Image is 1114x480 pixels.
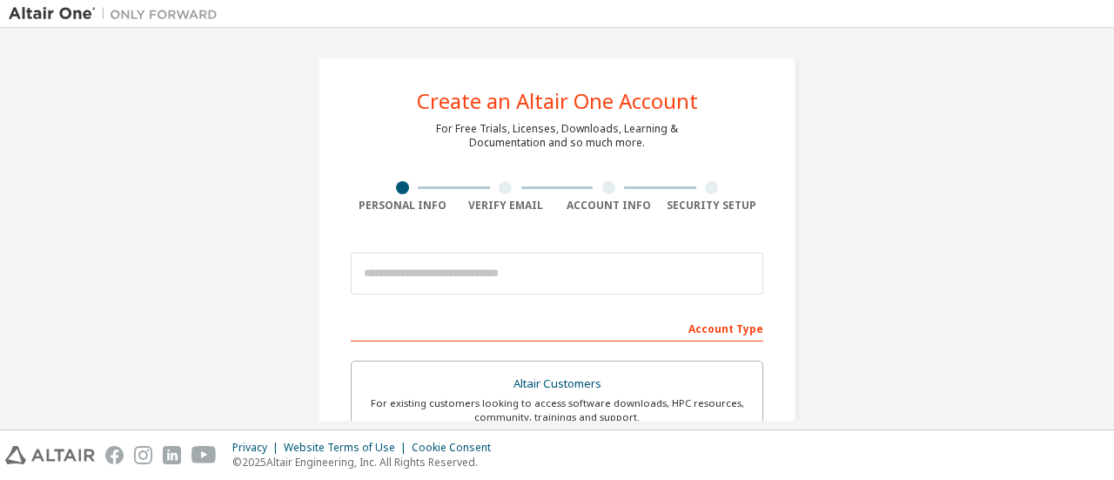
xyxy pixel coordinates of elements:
p: © 2025 Altair Engineering, Inc. All Rights Reserved. [232,455,501,470]
div: For existing customers looking to access software downloads, HPC resources, community, trainings ... [362,396,752,424]
div: Cookie Consent [412,441,501,455]
div: Privacy [232,441,284,455]
div: Account Info [557,199,661,213]
img: linkedin.svg [163,446,181,464]
div: Create an Altair One Account [417,91,698,112]
div: Account Type [351,314,763,341]
img: Altair One [9,5,226,23]
img: facebook.svg [105,446,124,464]
div: Verify Email [454,199,558,213]
div: Security Setup [661,199,764,213]
img: altair_logo.svg [5,446,95,464]
div: For Free Trials, Licenses, Downloads, Learning & Documentation and so much more. [436,122,678,150]
img: instagram.svg [134,446,152,464]
div: Website Terms of Use [284,441,412,455]
img: youtube.svg [191,446,217,464]
div: Altair Customers [362,372,752,396]
div: Personal Info [351,199,454,213]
